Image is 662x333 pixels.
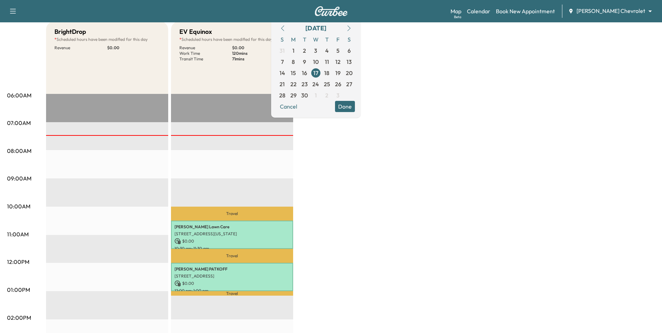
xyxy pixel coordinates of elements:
p: Revenue [179,45,232,51]
span: 31 [280,46,285,55]
p: 09:00AM [7,174,31,183]
span: 13 [347,58,352,66]
span: 5 [336,46,340,55]
button: Done [335,101,355,112]
span: F [333,34,344,45]
a: Book New Appointment [496,7,555,15]
span: W [310,34,321,45]
p: Revenue [54,45,107,51]
span: 27 [346,80,352,88]
span: 29 [290,91,297,99]
span: M [288,34,299,45]
p: 06:00AM [7,91,31,99]
span: 6 [348,46,351,55]
span: 26 [335,80,341,88]
div: Beta [454,14,461,20]
span: 1 [292,46,295,55]
span: 22 [290,80,297,88]
span: 25 [324,80,330,88]
p: 12:00 pm - 1:00 pm [174,288,290,294]
p: 11:00AM [7,230,29,238]
span: 16 [302,69,307,77]
span: 20 [346,69,352,77]
p: Travel [171,207,293,221]
p: 10:30 am - 11:30 am [174,246,290,251]
p: [PERSON_NAME] Lawn Care [174,224,290,230]
span: T [321,34,333,45]
span: 4 [325,46,329,55]
span: S [344,34,355,45]
span: 21 [280,80,285,88]
span: 2 [303,46,306,55]
span: 2 [325,91,328,99]
span: 9 [303,58,306,66]
span: T [299,34,310,45]
span: 15 [291,69,296,77]
span: 30 [301,91,308,99]
p: [PERSON_NAME] PATKOFF [174,266,290,272]
span: 28 [279,91,285,99]
p: $ 0.00 [107,45,160,51]
p: Work Time [179,51,232,56]
span: 10 [313,58,319,66]
p: 12:00PM [7,258,29,266]
h5: BrightDrop [54,27,86,37]
a: Calendar [467,7,490,15]
p: Scheduled hours have been modified for this day [179,37,285,42]
span: 11 [325,58,329,66]
button: Cancel [277,101,300,112]
h5: EV Equinox [179,27,212,37]
span: 8 [292,58,295,66]
p: 08:00AM [7,147,31,155]
p: [STREET_ADDRESS][US_STATE] [174,231,290,237]
span: [PERSON_NAME] Chevrolet [577,7,645,15]
span: 17 [313,69,318,77]
p: $ 0.00 [174,238,290,244]
p: $ 0.00 [232,45,285,51]
p: Travel [171,249,293,263]
span: 1 [315,91,317,99]
p: 10:00AM [7,202,30,210]
p: 120 mins [232,51,285,56]
span: S [277,34,288,45]
span: 18 [324,69,329,77]
p: 71 mins [232,56,285,62]
span: 24 [312,80,319,88]
span: 3 [336,91,340,99]
p: [STREET_ADDRESS] [174,273,290,279]
span: 12 [335,58,341,66]
span: 23 [302,80,308,88]
p: 02:00PM [7,313,31,322]
span: 3 [314,46,317,55]
p: $ 0.00 [174,280,290,287]
img: Curbee Logo [314,6,348,16]
span: 14 [280,69,285,77]
p: Travel [171,291,293,296]
p: Scheduled hours have been modified for this day [54,37,160,42]
a: MapBeta [451,7,461,15]
p: Transit Time [179,56,232,62]
p: 07:00AM [7,119,31,127]
span: 7 [281,58,284,66]
span: 19 [335,69,341,77]
p: 01:00PM [7,286,30,294]
div: [DATE] [305,23,326,33]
